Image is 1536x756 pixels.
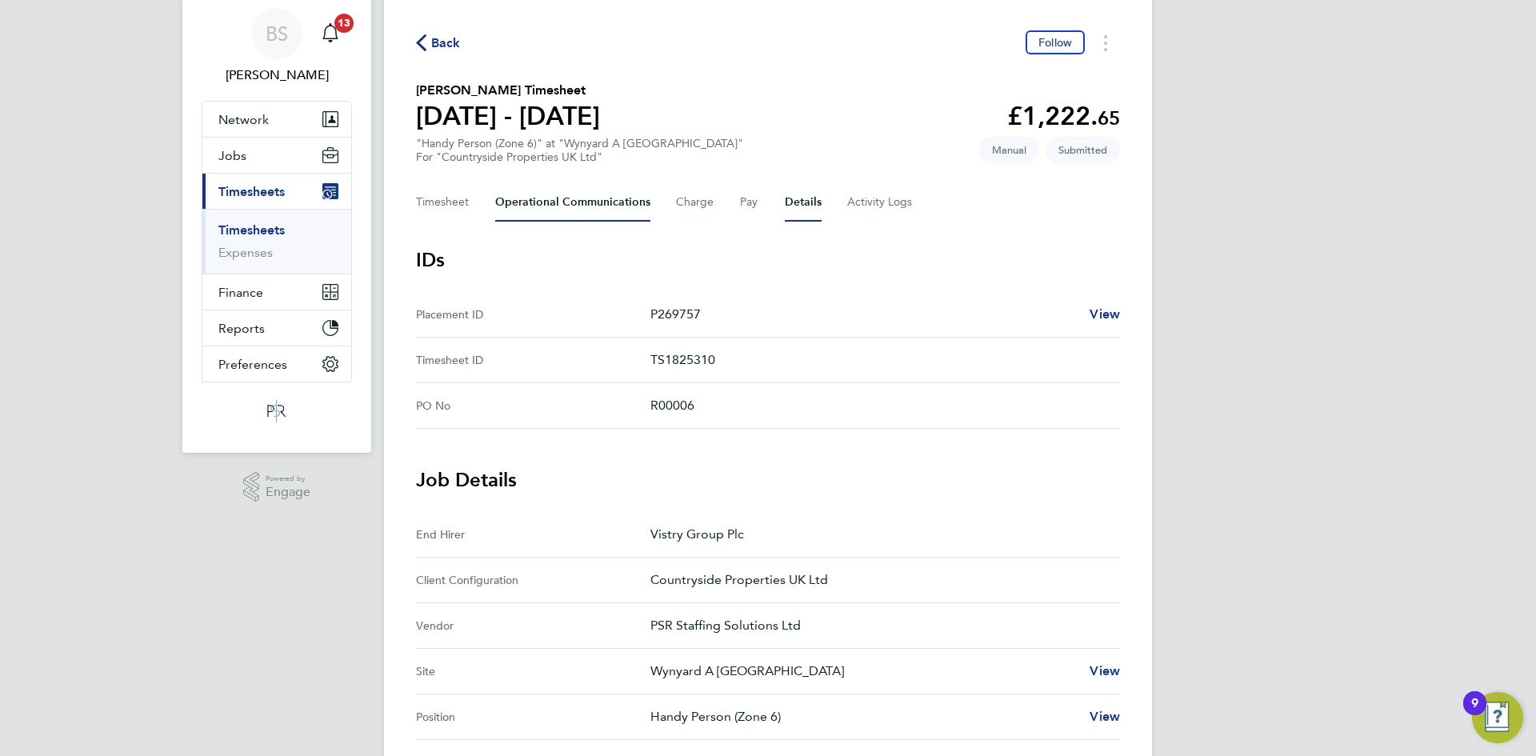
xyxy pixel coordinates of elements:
span: View [1090,306,1120,322]
button: Jobs [202,138,351,173]
a: Go to home page [202,398,352,424]
span: 65 [1098,106,1120,130]
div: End Hirer [416,525,650,544]
p: Vistry Group Plc [650,525,1107,544]
button: Open Resource Center, 9 new notifications [1472,692,1523,743]
div: Timesheet ID [416,350,650,370]
div: "Handy Person (Zone 6)" at "Wynyard A [GEOGRAPHIC_DATA]" [416,137,743,164]
span: Jobs [218,148,246,163]
a: View [1090,707,1120,726]
button: Network [202,102,351,137]
span: Reports [218,321,265,336]
p: TS1825310 [650,350,1107,370]
span: BS [266,23,288,44]
button: Activity Logs [847,183,914,222]
button: Timesheets [202,174,351,209]
p: Handy Person (Zone 6) [650,707,1077,726]
h3: Job Details [416,467,1120,493]
span: Powered by [266,472,310,486]
div: Placement ID [416,305,650,324]
button: Finance [202,274,351,310]
button: Back [416,33,461,53]
a: View [1090,662,1120,681]
div: Client Configuration [416,570,650,590]
div: For "Countryside Properties UK Ltd" [416,150,743,164]
span: Follow [1038,35,1072,50]
span: Timesheets [218,184,285,199]
h2: [PERSON_NAME] Timesheet [416,81,600,100]
button: Charge [676,183,714,222]
span: Beth Seddon [202,66,352,85]
span: This timesheet is Submitted. [1046,137,1120,163]
a: View [1090,305,1120,324]
div: Position [416,707,650,726]
span: 13 [334,14,354,33]
div: Timesheets [202,209,351,274]
h3: IDs [416,247,1120,273]
a: Powered byEngage [243,472,311,502]
h1: [DATE] - [DATE] [416,100,600,132]
span: View [1090,709,1120,724]
span: Network [218,112,269,127]
span: Preferences [218,357,287,372]
a: Timesheets [218,222,285,238]
a: BS[PERSON_NAME] [202,8,352,85]
span: View [1090,663,1120,678]
button: Follow [1026,30,1085,54]
a: Expenses [218,245,273,260]
div: Site [416,662,650,681]
div: Vendor [416,616,650,635]
button: Preferences [202,346,351,382]
p: Countryside Properties UK Ltd [650,570,1107,590]
button: Operational Communications [495,183,650,222]
button: Pay [740,183,759,222]
button: Reports [202,310,351,346]
div: PO No [416,396,650,415]
span: Engage [266,486,310,499]
div: 9 [1471,703,1478,724]
a: 13 [314,8,346,59]
button: Timesheet [416,183,470,222]
p: R00006 [650,396,1107,415]
button: Details [785,183,822,222]
span: Finance [218,285,263,300]
button: Timesheets Menu [1091,30,1120,55]
app-decimal: £1,222. [1007,101,1120,131]
img: psrsolutions-logo-retina.png [262,398,291,424]
span: Back [431,34,461,53]
p: P269757 [650,305,1077,324]
p: Wynyard A [GEOGRAPHIC_DATA] [650,662,1077,681]
p: PSR Staffing Solutions Ltd [650,616,1107,635]
span: This timesheet was manually created. [979,137,1039,163]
